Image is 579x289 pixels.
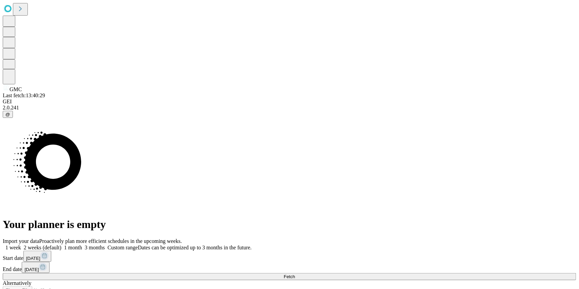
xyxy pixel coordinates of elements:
span: Import your data [3,238,39,244]
span: Proactively plan more efficient schedules in the upcoming weeks. [39,238,182,244]
h1: Your planner is empty [3,218,576,231]
span: Dates can be optimized up to 3 months in the future. [138,245,251,250]
span: Custom range [108,245,138,250]
span: 2 weeks (default) [24,245,61,250]
span: Last fetch: 13:40:29 [3,92,45,98]
button: [DATE] [23,251,51,262]
span: [DATE] [24,267,39,272]
div: 2.0.241 [3,105,576,111]
span: 3 months [85,245,105,250]
span: Fetch [284,274,295,279]
span: [DATE] [26,256,40,261]
div: GEI [3,99,576,105]
span: 1 month [64,245,82,250]
span: 1 week [5,245,21,250]
button: Fetch [3,273,576,280]
span: GMC [10,86,22,92]
div: End date [3,262,576,273]
span: @ [5,112,10,117]
button: @ [3,111,13,118]
div: Start date [3,251,576,262]
button: [DATE] [22,262,50,273]
span: Alternatively [3,280,31,286]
